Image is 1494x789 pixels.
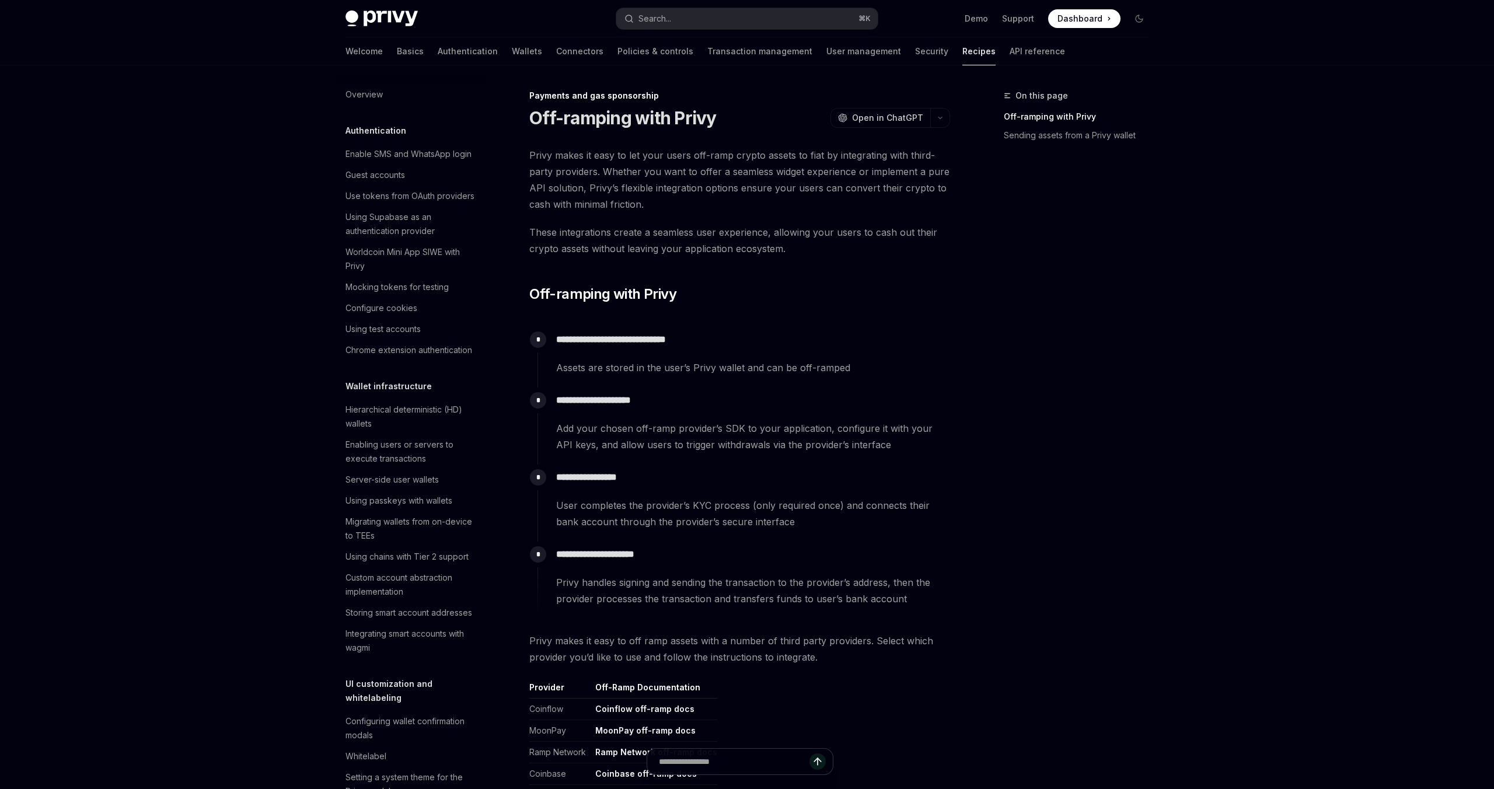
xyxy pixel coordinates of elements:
a: Overview [336,84,486,105]
a: Chrome extension authentication [336,340,486,361]
button: Open search [616,8,878,29]
td: MoonPay [529,720,591,742]
div: Search... [638,12,671,26]
span: On this page [1015,89,1068,103]
a: Using Supabase as an authentication provider [336,207,486,242]
span: User completes the provider’s KYC process (only required once) and connects their bank account th... [556,497,950,530]
span: These integrations create a seamless user experience, allowing your users to cash out their crypt... [529,224,950,257]
a: Sending assets from a Privy wallet [1004,126,1158,145]
div: Server-side user wallets [345,473,439,487]
button: Send message [809,753,826,770]
a: Connectors [556,37,603,65]
h5: UI customization and whitelabeling [345,677,486,705]
h1: Off-ramping with Privy [529,107,717,128]
a: Configuring wallet confirmation modals [336,711,486,746]
span: Dashboard [1057,13,1102,25]
a: Whitelabel [336,746,486,767]
div: Using test accounts [345,322,421,336]
span: Privy handles signing and sending the transaction to the provider’s address, then the provider pr... [556,574,950,607]
div: Configure cookies [345,301,417,315]
div: Using Supabase as an authentication provider [345,210,479,238]
div: Migrating wallets from on-device to TEEs [345,515,479,543]
a: API reference [1010,37,1065,65]
div: Overview [345,88,383,102]
a: Wallets [512,37,542,65]
span: Assets are stored in the user’s Privy wallet and can be off-ramped [556,359,950,376]
a: Mocking tokens for testing [336,277,486,298]
a: Support [1002,13,1034,25]
td: Coinflow [529,699,591,720]
div: Payments and gas sponsorship [529,90,950,102]
div: Mocking tokens for testing [345,280,449,294]
a: Demo [965,13,988,25]
div: Enable SMS and WhatsApp login [345,147,472,161]
span: Add your chosen off-ramp provider’s SDK to your application, configure it with your API keys, and... [556,420,950,453]
th: Off-Ramp Documentation [591,682,717,699]
button: Toggle dark mode [1130,9,1149,28]
h5: Wallet infrastructure [345,379,432,393]
span: Off-ramping with Privy [529,285,676,303]
td: Ramp Network [529,742,591,763]
a: Configure cookies [336,298,486,319]
div: Whitelabel [345,749,386,763]
span: ⌘ K [858,14,871,23]
a: Basics [397,37,424,65]
a: Guest accounts [336,165,486,186]
a: Hierarchical deterministic (HD) wallets [336,399,486,434]
div: Using passkeys with wallets [345,494,452,508]
a: Custom account abstraction implementation [336,567,486,602]
h5: Authentication [345,124,406,138]
div: Hierarchical deterministic (HD) wallets [345,403,479,431]
a: Dashboard [1048,9,1120,28]
span: Privy makes it easy to let your users off-ramp crypto assets to fiat by integrating with third-pa... [529,147,950,212]
div: Integrating smart accounts with wagmi [345,627,479,655]
a: Use tokens from OAuth providers [336,186,486,207]
a: Worldcoin Mini App SIWE with Privy [336,242,486,277]
a: Policies & controls [617,37,693,65]
a: Server-side user wallets [336,469,486,490]
div: Storing smart account addresses [345,606,472,620]
a: Security [915,37,948,65]
a: Transaction management [707,37,812,65]
div: Chrome extension authentication [345,343,472,357]
div: Using chains with Tier 2 support [345,550,469,564]
a: Using passkeys with wallets [336,490,486,511]
div: Enabling users or servers to execute transactions [345,438,479,466]
th: Provider [529,682,591,699]
a: Recipes [962,37,996,65]
a: Migrating wallets from on-device to TEEs [336,511,486,546]
a: Authentication [438,37,498,65]
a: Coinflow off-ramp docs [595,704,694,714]
a: Off-ramping with Privy [1004,107,1158,126]
a: MoonPay off-ramp docs [595,725,696,736]
a: User management [826,37,901,65]
a: Welcome [345,37,383,65]
a: Enabling users or servers to execute transactions [336,434,486,469]
div: Custom account abstraction implementation [345,571,479,599]
div: Configuring wallet confirmation modals [345,714,479,742]
a: Storing smart account addresses [336,602,486,623]
div: Use tokens from OAuth providers [345,189,474,203]
a: Enable SMS and WhatsApp login [336,144,486,165]
a: Using chains with Tier 2 support [336,546,486,567]
div: Guest accounts [345,168,405,182]
a: Using test accounts [336,319,486,340]
div: Worldcoin Mini App SIWE with Privy [345,245,479,273]
a: Integrating smart accounts with wagmi [336,623,486,658]
img: dark logo [345,11,418,27]
button: Open in ChatGPT [830,108,930,128]
input: Ask a question... [659,749,809,774]
span: Open in ChatGPT [852,112,923,124]
span: Privy makes it easy to off ramp assets with a number of third party providers. Select which provi... [529,633,950,665]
